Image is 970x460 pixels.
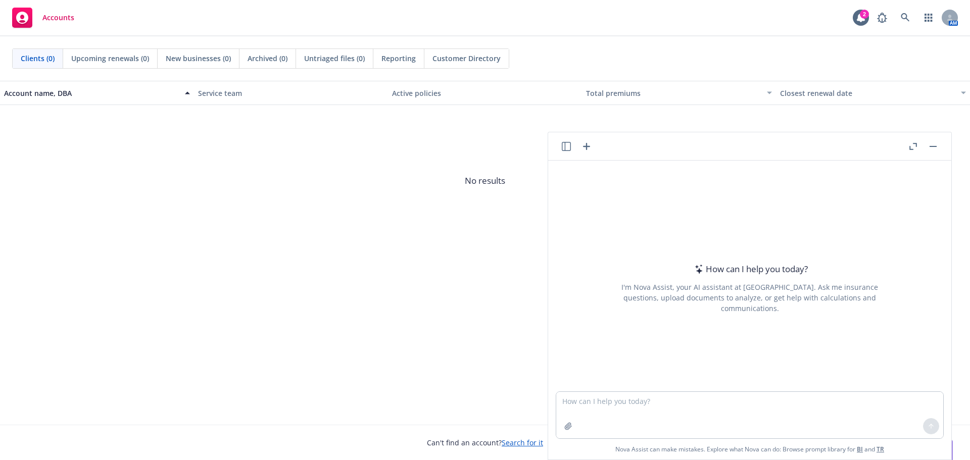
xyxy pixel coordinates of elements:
button: Service team [194,81,388,105]
a: Search for it [502,438,543,447]
a: TR [877,445,884,453]
button: Closest renewal date [776,81,970,105]
span: New businesses (0) [166,53,231,64]
span: Can't find an account? [427,437,543,448]
div: Account name, DBA [4,88,179,98]
span: Untriaged files (0) [304,53,365,64]
span: Clients (0) [21,53,55,64]
span: Upcoming renewals (0) [71,53,149,64]
span: Accounts [42,14,74,22]
button: Active policies [388,81,582,105]
a: Accounts [8,4,78,32]
div: Total premiums [586,88,761,98]
a: Switch app [918,8,939,28]
div: Active policies [392,88,578,98]
div: How can I help you today? [692,263,808,276]
div: Closest renewal date [780,88,955,98]
span: Reporting [381,53,416,64]
a: Report a Bug [872,8,892,28]
span: Customer Directory [432,53,501,64]
div: 2 [860,10,869,19]
span: Archived (0) [248,53,287,64]
button: Total premiums [582,81,776,105]
a: BI [857,445,863,453]
div: I'm Nova Assist, your AI assistant at [GEOGRAPHIC_DATA]. Ask me insurance questions, upload docum... [608,282,892,314]
span: Nova Assist can make mistakes. Explore what Nova can do: Browse prompt library for and [552,439,947,459]
a: Search [895,8,915,28]
div: Service team [198,88,384,98]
